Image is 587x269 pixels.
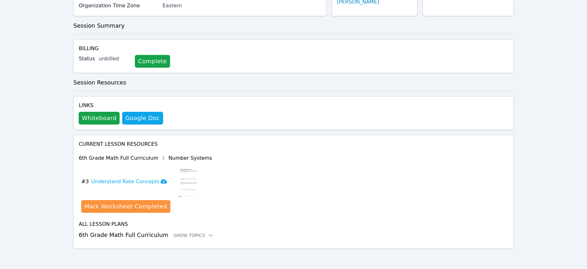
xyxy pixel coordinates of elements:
[79,140,508,148] h4: Current Lesson Resources
[79,231,508,239] h3: 6th Grade Math Full Curriculum
[79,45,508,52] h4: Billing
[81,178,89,185] span: # 3
[91,178,167,185] h3: Understand Rate Concepts
[177,166,201,198] img: Understand Rate Concepts
[79,112,120,124] button: Whiteboard
[84,202,167,211] div: Mark Worksheet Completed
[99,55,130,63] div: unbilled
[73,21,514,30] h3: Session Summary
[135,55,170,68] a: Complete
[79,220,508,228] h4: All Lesson Plans
[173,232,214,239] button: Show Topics
[79,153,212,163] div: 6th Grade Math Full Curriculum Number Systems
[122,112,163,124] a: Google Doc
[73,78,514,87] h3: Session Resources
[81,166,172,198] button: #3Understand Rate Concepts
[79,55,95,63] label: Status
[79,102,163,109] h4: Links
[162,2,321,10] div: Eastern
[79,2,159,10] label: Organization Time Zone
[81,200,170,213] button: Mark Worksheet Completed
